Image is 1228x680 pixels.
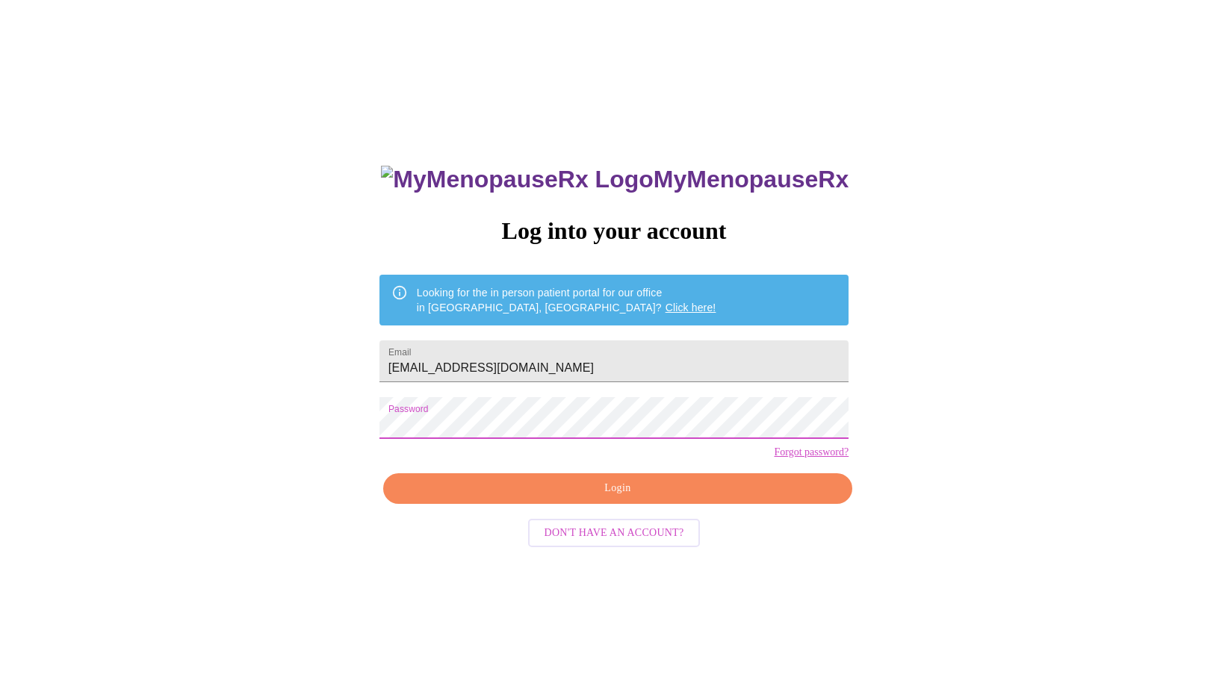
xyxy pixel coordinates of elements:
[383,473,852,504] button: Login
[774,446,849,458] a: Forgot password?
[400,479,835,498] span: Login
[528,519,701,548] button: Don't have an account?
[379,217,849,245] h3: Log into your account
[381,166,653,193] img: MyMenopauseRx Logo
[524,525,704,538] a: Don't have an account?
[666,302,716,314] a: Click here!
[545,524,684,543] span: Don't have an account?
[381,166,849,193] h3: MyMenopauseRx
[417,279,716,321] div: Looking for the in person patient portal for our office in [GEOGRAPHIC_DATA], [GEOGRAPHIC_DATA]?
